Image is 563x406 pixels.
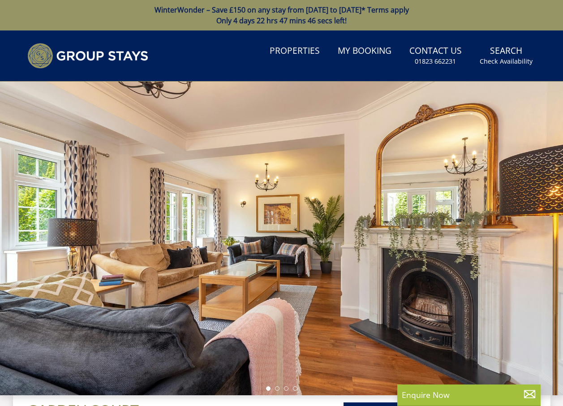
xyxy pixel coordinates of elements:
a: Properties [266,41,323,61]
span: Only 4 days 22 hrs 47 mins 46 secs left! [216,16,347,26]
p: Enquire Now [402,389,536,401]
small: 01823 662231 [415,57,456,66]
a: SearchCheck Availability [476,41,536,70]
a: Contact Us01823 662231 [406,41,465,70]
a: My Booking [334,41,395,61]
small: Check Availability [480,57,533,66]
img: Group Stays [27,43,148,69]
